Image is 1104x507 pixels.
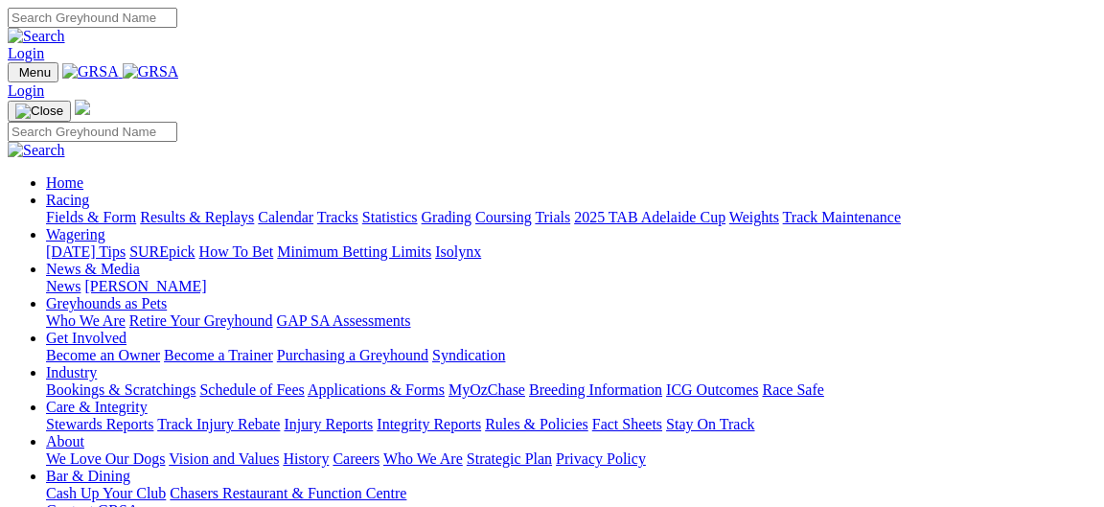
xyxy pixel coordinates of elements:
a: Integrity Reports [377,416,481,432]
a: Strategic Plan [467,450,552,467]
a: Who We Are [383,450,463,467]
img: GRSA [62,63,119,81]
a: Minimum Betting Limits [277,243,431,260]
div: Care & Integrity [46,416,1096,433]
a: Results & Replays [140,209,254,225]
img: Search [8,142,65,159]
a: Track Maintenance [783,209,901,225]
a: Statistics [362,209,418,225]
a: How To Bet [199,243,274,260]
a: News [46,278,80,294]
img: Search [8,28,65,45]
a: Vision and Values [169,450,279,467]
a: Login [8,45,44,61]
div: Industry [46,381,1096,399]
a: News & Media [46,261,140,277]
a: Weights [729,209,779,225]
input: Search [8,8,177,28]
a: Purchasing a Greyhound [277,347,428,363]
a: We Love Our Dogs [46,450,165,467]
div: Racing [46,209,1096,226]
button: Toggle navigation [8,101,71,122]
a: Chasers Restaurant & Function Centre [170,485,406,501]
img: GRSA [123,63,179,81]
div: Wagering [46,243,1096,261]
div: About [46,450,1096,468]
a: Cash Up Your Club [46,485,166,501]
a: Careers [333,450,379,467]
a: [DATE] Tips [46,243,126,260]
a: Racing [46,192,89,208]
a: Home [46,174,83,191]
a: Tracks [317,209,358,225]
div: Get Involved [46,347,1096,364]
a: Greyhounds as Pets [46,295,167,311]
a: Who We Are [46,312,126,329]
a: Schedule of Fees [199,381,304,398]
a: Track Injury Rebate [157,416,280,432]
a: Become an Owner [46,347,160,363]
a: Stewards Reports [46,416,153,432]
img: Close [15,104,63,119]
a: Bar & Dining [46,468,130,484]
a: Get Involved [46,330,126,346]
a: Rules & Policies [485,416,588,432]
button: Toggle navigation [8,62,58,82]
a: Race Safe [762,381,823,398]
a: [PERSON_NAME] [84,278,206,294]
a: MyOzChase [448,381,525,398]
a: Syndication [432,347,505,363]
a: Coursing [475,209,532,225]
a: About [46,433,84,449]
a: GAP SA Assessments [277,312,411,329]
a: Stay On Track [666,416,754,432]
a: Login [8,82,44,99]
a: Bookings & Scratchings [46,381,195,398]
a: Fact Sheets [592,416,662,432]
a: Retire Your Greyhound [129,312,273,329]
div: Bar & Dining [46,485,1096,502]
a: Industry [46,364,97,380]
a: Care & Integrity [46,399,148,415]
div: Greyhounds as Pets [46,312,1096,330]
a: History [283,450,329,467]
a: SUREpick [129,243,195,260]
a: ICG Outcomes [666,381,758,398]
a: Isolynx [435,243,481,260]
a: Fields & Form [46,209,136,225]
a: 2025 TAB Adelaide Cup [574,209,725,225]
div: News & Media [46,278,1096,295]
img: logo-grsa-white.png [75,100,90,115]
a: Become a Trainer [164,347,273,363]
a: Applications & Forms [308,381,445,398]
a: Injury Reports [284,416,373,432]
a: Calendar [258,209,313,225]
a: Wagering [46,226,105,242]
a: Breeding Information [529,381,662,398]
a: Trials [535,209,570,225]
span: Menu [19,65,51,80]
input: Search [8,122,177,142]
a: Grading [422,209,471,225]
a: Privacy Policy [556,450,646,467]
